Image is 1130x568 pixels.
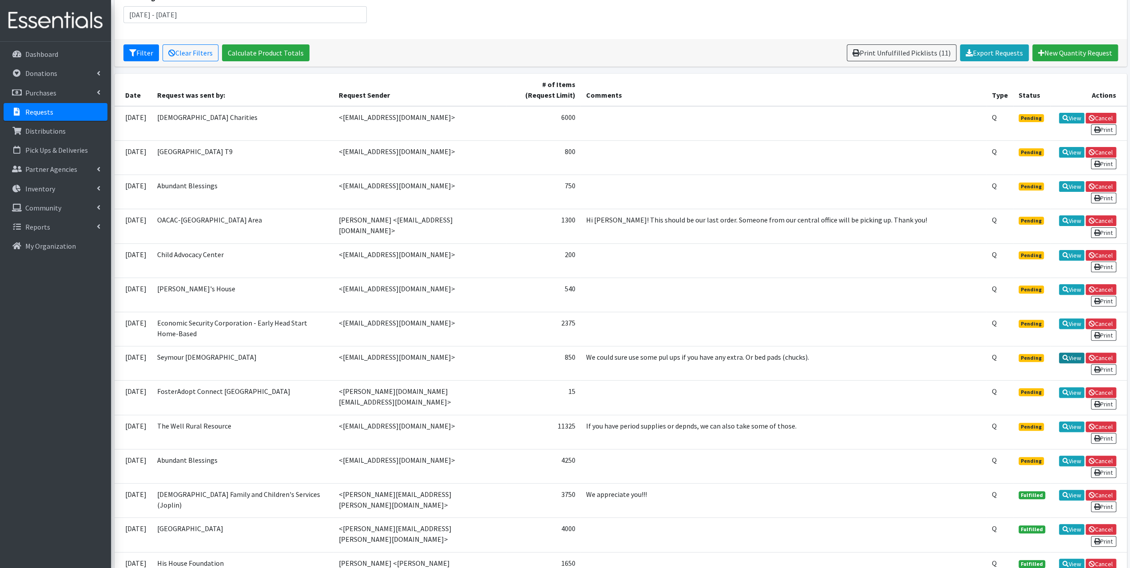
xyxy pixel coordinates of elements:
[152,209,333,243] td: OACAC-[GEOGRAPHIC_DATA] Area
[1013,74,1051,106] th: Status
[152,346,333,381] td: Seymour [DEMOGRAPHIC_DATA]
[1086,456,1116,466] a: Cancel
[333,175,507,209] td: <[EMAIL_ADDRESS][DOMAIN_NAME]>
[1019,354,1044,362] span: Pending
[4,103,107,121] a: Requests
[152,175,333,209] td: Abundant Blessings
[115,484,152,518] td: [DATE]
[333,209,507,243] td: [PERSON_NAME] <[EMAIL_ADDRESS][DOMAIN_NAME]>
[25,69,57,78] p: Donations
[25,242,76,250] p: My Organization
[115,140,152,175] td: [DATE]
[1019,560,1045,568] span: Fulfilled
[4,180,107,198] a: Inventory
[1091,124,1116,135] a: Print
[4,6,107,36] img: HumanEssentials
[152,106,333,141] td: [DEMOGRAPHIC_DATA] Charities
[1086,524,1116,535] a: Cancel
[4,199,107,217] a: Community
[1086,181,1116,192] a: Cancel
[960,44,1029,61] a: Export Requests
[992,318,997,327] abbr: Quantity
[1086,387,1116,398] a: Cancel
[507,175,580,209] td: 750
[507,381,580,415] td: 15
[115,74,152,106] th: Date
[992,559,997,568] abbr: Quantity
[507,209,580,243] td: 1300
[152,243,333,278] td: Child Advocacy Center
[1059,250,1084,261] a: View
[1051,74,1127,106] th: Actions
[333,312,507,346] td: <[EMAIL_ADDRESS][DOMAIN_NAME]>
[152,74,333,106] th: Request was sent by:
[115,449,152,483] td: [DATE]
[333,346,507,381] td: <[EMAIL_ADDRESS][DOMAIN_NAME]>
[580,209,987,243] td: Hi [PERSON_NAME]! This should be our last order. Someone from our central office will be picking ...
[115,278,152,312] td: [DATE]
[1091,399,1116,409] a: Print
[1019,183,1044,191] span: Pending
[1086,250,1116,261] a: Cancel
[1091,330,1116,341] a: Print
[507,449,580,483] td: 4250
[4,160,107,178] a: Partner Agencies
[152,278,333,312] td: [PERSON_NAME]'s House
[333,140,507,175] td: <[EMAIL_ADDRESS][DOMAIN_NAME]>
[1086,113,1116,123] a: Cancel
[333,381,507,415] td: <[PERSON_NAME][DOMAIN_NAME][EMAIL_ADDRESS][DOMAIN_NAME]>
[992,284,997,293] abbr: Quantity
[25,107,53,116] p: Requests
[25,127,66,135] p: Distributions
[163,44,218,61] a: Clear Filters
[4,45,107,63] a: Dashboard
[580,74,987,106] th: Comments
[992,387,997,396] abbr: Quantity
[152,484,333,518] td: [DEMOGRAPHIC_DATA] Family and Children's Services (Joplin)
[4,237,107,255] a: My Organization
[1091,364,1116,375] a: Print
[992,353,997,361] abbr: Quantity
[1059,421,1084,432] a: View
[1091,262,1116,272] a: Print
[333,518,507,552] td: <[PERSON_NAME][EMAIL_ADDRESS][PERSON_NAME][DOMAIN_NAME]>
[1059,147,1084,158] a: View
[507,278,580,312] td: 540
[1086,318,1116,329] a: Cancel
[115,518,152,552] td: [DATE]
[1086,284,1116,295] a: Cancel
[333,74,507,106] th: Request Sender
[1091,296,1116,306] a: Print
[115,175,152,209] td: [DATE]
[1019,388,1044,396] span: Pending
[1059,284,1084,295] a: View
[1059,215,1084,226] a: View
[333,415,507,449] td: <[EMAIL_ADDRESS][DOMAIN_NAME]>
[4,122,107,140] a: Distributions
[507,243,580,278] td: 200
[507,74,580,106] th: # of Items (Request Limit)
[1059,181,1084,192] a: View
[1086,353,1116,363] a: Cancel
[992,490,997,499] abbr: Quantity
[1019,114,1044,122] span: Pending
[25,165,77,174] p: Partner Agencies
[123,44,159,61] button: Filter
[1091,501,1116,512] a: Print
[1059,524,1084,535] a: View
[1091,159,1116,169] a: Print
[507,484,580,518] td: 3750
[333,278,507,312] td: <[EMAIL_ADDRESS][DOMAIN_NAME]>
[580,415,987,449] td: If you have period supplies or depnds, we can also take some of those.
[1091,193,1116,203] a: Print
[1091,433,1116,444] a: Print
[1019,286,1044,294] span: Pending
[992,456,997,465] abbr: Quantity
[580,484,987,518] td: We appreciate you!!!
[333,484,507,518] td: <[PERSON_NAME][EMAIL_ADDRESS][PERSON_NAME][DOMAIN_NAME]>
[152,312,333,346] td: Economic Security Corporation - Early Head Start Home-Based
[115,243,152,278] td: [DATE]
[1091,467,1116,478] a: Print
[115,106,152,141] td: [DATE]
[992,147,997,156] abbr: Quantity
